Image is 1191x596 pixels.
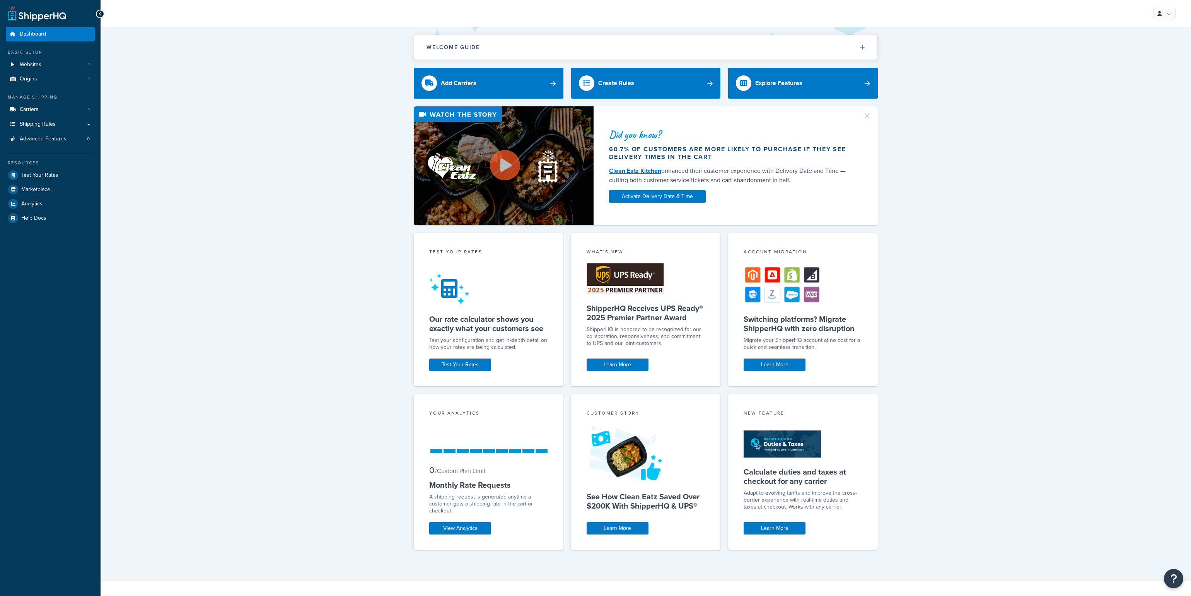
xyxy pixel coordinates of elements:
div: enhanced their customer experience with Delivery Date and Time — cutting both customer service ti... [609,166,853,185]
button: Open Resource Center [1164,569,1183,588]
div: 60.7% of customers are more likely to purchase if they see delivery times in the cart [609,145,853,161]
li: Carriers [6,102,95,117]
div: Resources [6,160,95,166]
div: Add Carriers [441,78,476,89]
a: Learn More [587,359,648,371]
div: New Feature [744,410,862,418]
span: Dashboard [20,31,46,38]
div: Your Analytics [429,410,548,418]
span: 1 [88,61,90,68]
div: Basic Setup [6,49,95,56]
span: 1 [88,76,90,82]
span: Origins [20,76,37,82]
div: Customer Story [587,410,705,418]
a: Add Carriers [414,68,563,99]
a: Test Your Rates [6,168,95,182]
span: Carriers [20,106,39,113]
h5: See How Clean Eatz Saved Over $200K With ShipperHQ & UPS® [587,492,705,511]
div: Did you know? [609,129,853,140]
div: Create Rules [598,78,634,89]
a: Explore Features [728,68,878,99]
a: Origins1 [6,72,95,86]
h5: Our rate calculator shows you exactly what your customers see [429,314,548,333]
a: Learn More [744,359,805,371]
span: Analytics [21,201,43,207]
div: Test your configuration and get in-depth detail on how your rates are being calculated. [429,337,548,351]
a: Learn More [587,522,648,535]
a: Help Docs [6,211,95,225]
span: Shipping Rules [20,121,56,128]
span: 0 [87,136,90,142]
a: Clean Eatz Kitchen [609,166,661,175]
a: Create Rules [571,68,721,99]
button: Welcome Guide [414,35,877,60]
li: Advanced Features [6,132,95,146]
a: Shipping Rules [6,117,95,131]
a: Marketplace [6,183,95,196]
div: What's New [587,248,705,257]
a: Carriers1 [6,102,95,117]
a: Dashboard [6,27,95,41]
a: Test Your Rates [429,359,491,371]
li: Websites [6,58,95,72]
div: Account Migration [744,248,862,257]
div: Test your rates [429,248,548,257]
img: Video thumbnail [414,106,594,225]
span: Marketplace [21,186,50,193]
span: Websites [20,61,41,68]
span: 1 [88,106,90,113]
h5: Switching platforms? Migrate ShipperHQ with zero disruption [744,314,862,333]
li: Origins [6,72,95,86]
div: Migrate your ShipperHQ account at no cost for a quick and seamless transition. [744,337,862,351]
a: Analytics [6,197,95,211]
p: Adapt to evolving tariffs and improve the cross-border experience with real-time duties and taxes... [744,490,862,511]
span: 0 [429,464,434,476]
a: Advanced Features0 [6,132,95,146]
span: Advanced Features [20,136,67,142]
h5: Calculate duties and taxes at checkout for any carrier [744,467,862,486]
a: Learn More [744,522,805,535]
h5: ShipperHQ Receives UPS Ready® 2025 Premier Partner Award [587,304,705,322]
a: Websites1 [6,58,95,72]
span: Help Docs [21,215,46,222]
div: Explore Features [755,78,802,89]
a: View Analytics [429,522,491,535]
p: ShipperHQ is honored to be recognized for our collaboration, responsiveness, and commitment to UP... [587,326,705,347]
h2: Welcome Guide [427,44,480,50]
small: / Custom Plan Limit [435,466,486,475]
a: Activate Delivery Date & Time [609,190,706,203]
div: Manage Shipping [6,94,95,101]
h5: Monthly Rate Requests [429,480,548,490]
span: Test Your Rates [21,172,58,179]
div: A shipping request is generated anytime a customer gets a shipping rate in the cart or checkout. [429,494,548,514]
